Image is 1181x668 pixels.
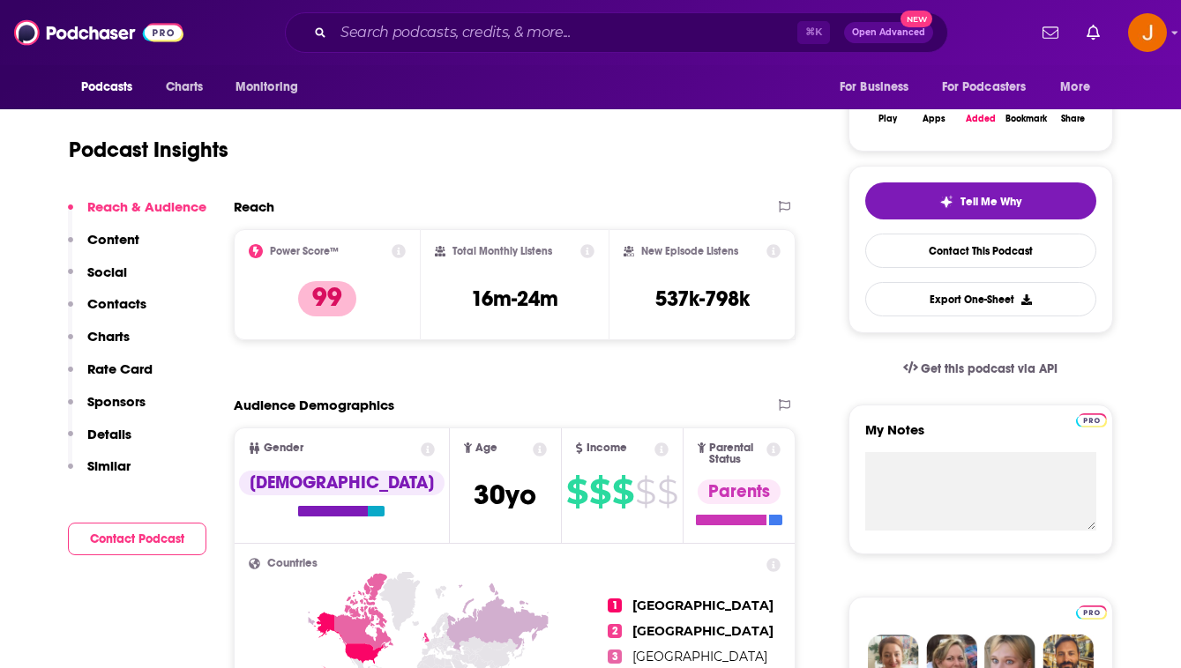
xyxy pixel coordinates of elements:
[68,457,131,490] button: Similar
[68,426,131,458] button: Details
[1128,13,1167,52] button: Show profile menu
[87,360,153,377] p: Rate Card
[698,479,781,504] div: Parents
[587,442,627,454] span: Income
[865,234,1096,268] a: Contact This Podcast
[235,75,298,100] span: Monitoring
[68,295,146,328] button: Contacts
[827,71,931,104] button: open menu
[452,245,552,257] h2: Total Monthly Listens
[608,624,622,638] span: 2
[889,347,1073,390] a: Get this podcast via API
[68,198,206,231] button: Reach & Audience
[68,328,130,360] button: Charts
[264,442,303,454] span: Gender
[87,198,206,215] p: Reach & Audience
[939,195,953,209] img: tell me why sparkle
[69,137,228,163] h1: Podcast Insights
[475,442,497,454] span: Age
[1076,411,1107,427] a: Pro website
[1060,75,1090,100] span: More
[68,231,139,263] button: Content
[87,231,139,248] p: Content
[1061,114,1085,124] div: Share
[68,263,127,296] button: Social
[14,16,183,49] img: Podchaser - Follow, Share and Rate Podcasts
[797,21,830,44] span: ⌘ K
[709,442,764,465] span: Parental Status
[1035,18,1065,48] a: Show notifications dropdown
[921,361,1058,376] span: Get this podcast via API
[844,22,933,43] button: Open AdvancedNew
[635,478,655,506] span: $
[234,397,394,413] h2: Audience Demographics
[68,393,146,426] button: Sponsors
[632,649,767,664] span: [GEOGRAPHIC_DATA]
[931,71,1052,104] button: open menu
[840,75,909,100] span: For Business
[655,286,750,312] h3: 537k-798k
[1128,13,1167,52] span: Logged in as justine87181
[657,478,677,506] span: $
[1080,18,1107,48] a: Show notifications dropdown
[234,198,274,215] h2: Reach
[298,281,356,316] p: 99
[966,114,996,124] div: Added
[154,71,214,104] a: Charts
[87,426,131,442] p: Details
[612,478,633,506] span: $
[566,478,587,506] span: $
[471,286,558,312] h3: 16m-24m
[632,623,774,639] span: [GEOGRAPHIC_DATA]
[87,393,146,410] p: Sponsors
[223,71,321,104] button: open menu
[878,114,897,124] div: Play
[865,282,1096,316] button: Export One-Sheet
[333,19,797,47] input: Search podcasts, credits, & more...
[1005,114,1047,124] div: Bookmark
[608,598,622,612] span: 1
[1076,413,1107,427] img: Podchaser Pro
[608,649,622,664] span: 3
[901,11,932,27] span: New
[87,295,146,312] p: Contacts
[632,597,774,613] span: [GEOGRAPHIC_DATA]
[81,75,133,100] span: Podcasts
[87,328,130,345] p: Charts
[87,263,127,280] p: Social
[865,182,1096,219] button: tell me why sparkleTell Me Why
[1128,13,1167,52] img: User Profile
[1076,603,1107,620] a: Pro website
[1076,605,1107,620] img: Podchaser Pro
[923,114,946,124] div: Apps
[87,457,131,474] p: Similar
[641,245,738,257] h2: New Episode Listens
[68,523,206,555] button: Contact Podcast
[267,558,318,569] span: Countries
[68,360,153,393] button: Rate Card
[852,28,925,37] span: Open Advanced
[474,478,536,512] span: 30 yo
[942,75,1027,100] span: For Podcasters
[589,478,610,506] span: $
[1048,71,1112,104] button: open menu
[166,75,204,100] span: Charts
[285,12,948,53] div: Search podcasts, credits, & more...
[270,245,339,257] h2: Power Score™
[239,471,445,495] div: [DEMOGRAPHIC_DATA]
[960,195,1021,209] span: Tell Me Why
[865,421,1096,452] label: My Notes
[69,71,156,104] button: open menu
